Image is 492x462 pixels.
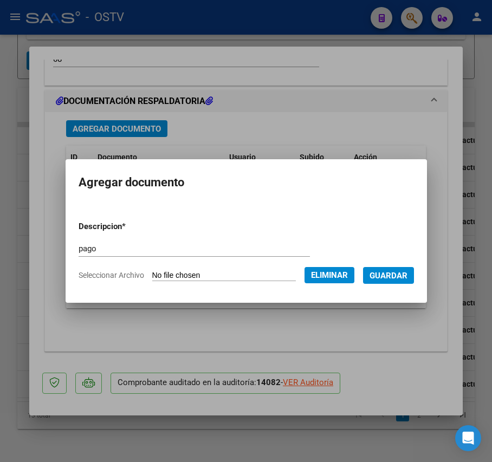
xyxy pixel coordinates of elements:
[455,425,481,451] div: Open Intercom Messenger
[370,271,407,281] span: Guardar
[363,267,414,284] button: Guardar
[311,270,348,280] span: Eliminar
[79,271,144,279] span: Seleccionar Archivo
[79,172,414,193] h2: Agregar documento
[79,220,179,233] p: Descripcion
[305,267,354,283] button: Eliminar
